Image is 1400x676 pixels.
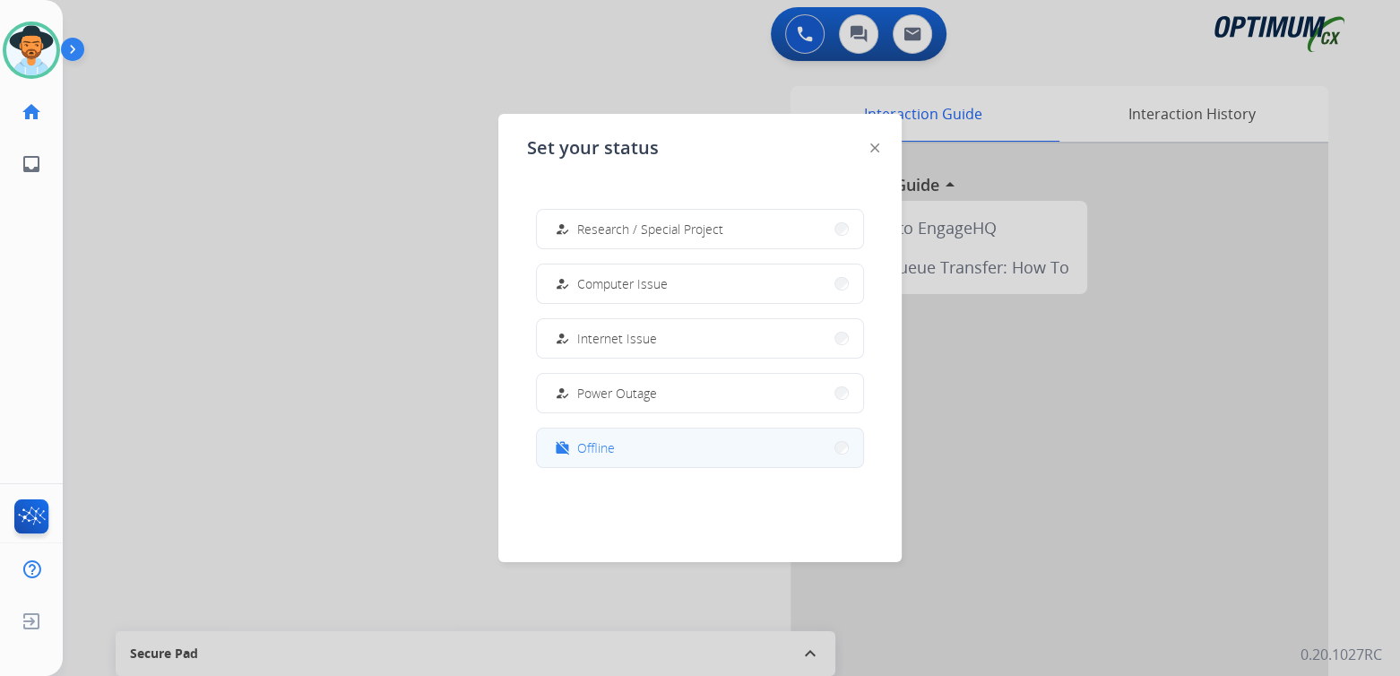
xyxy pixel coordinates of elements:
p: 0.20.1027RC [1301,644,1382,665]
span: Computer Issue [577,274,668,293]
mat-icon: how_to_reg [555,331,570,346]
span: Research / Special Project [577,220,723,238]
mat-icon: how_to_reg [555,386,570,401]
span: Internet Issue [577,329,657,348]
mat-icon: how_to_reg [555,221,570,237]
img: avatar [6,25,56,75]
mat-icon: how_to_reg [555,276,570,291]
button: Internet Issue [537,319,863,358]
button: Power Outage [537,374,863,412]
button: Research / Special Project [537,210,863,248]
img: close-button [870,143,879,152]
span: Set your status [527,135,659,160]
span: Offline [577,438,615,457]
mat-icon: inbox [21,153,42,175]
mat-icon: work_off [555,440,570,455]
mat-icon: home [21,101,42,123]
button: Offline [537,429,863,467]
span: Power Outage [577,384,657,403]
button: Computer Issue [537,264,863,303]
